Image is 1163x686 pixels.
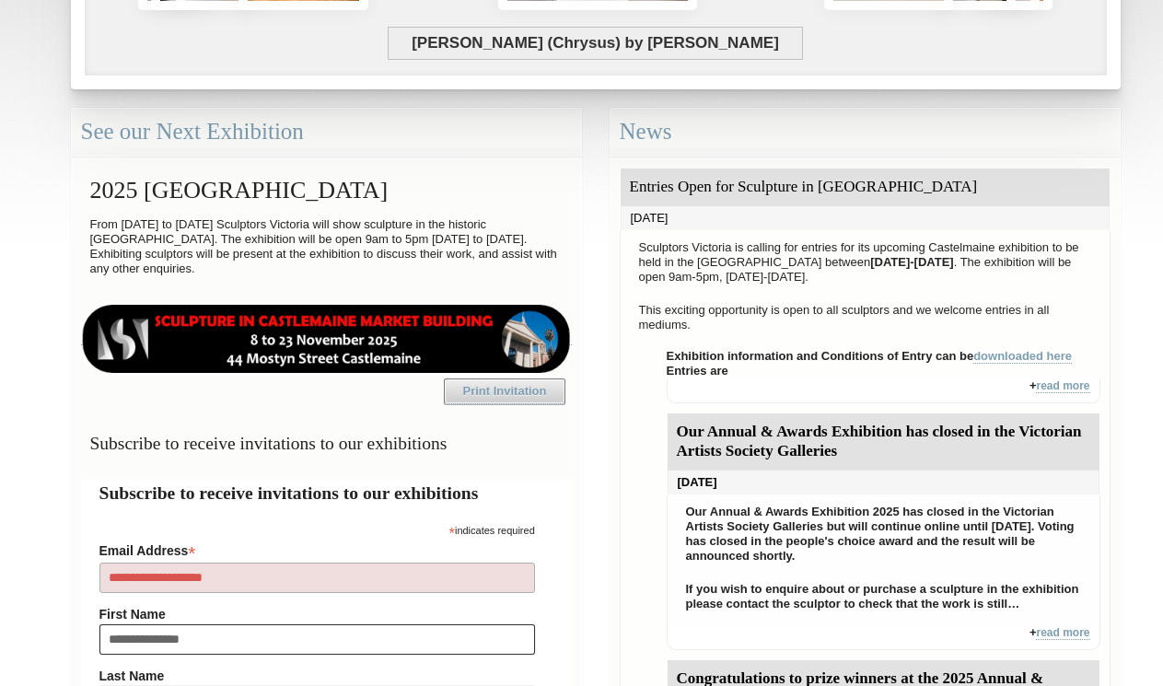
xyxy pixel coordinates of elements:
[1036,626,1089,640] a: read more
[668,413,1099,471] div: Our Annual & Awards Exhibition has closed in the Victorian Artists Society Galleries
[667,625,1100,650] div: +
[81,425,572,461] h3: Subscribe to receive invitations to our exhibitions
[630,298,1100,337] p: This exciting opportunity is open to all sculptors and we welcome entries in all mediums.
[99,607,535,622] label: First Name
[99,669,535,683] label: Last Name
[677,500,1090,568] p: Our Annual & Awards Exhibition 2025 has closed in the Victorian Artists Society Galleries but wil...
[388,27,804,60] span: [PERSON_NAME] (Chrysus) by [PERSON_NAME]
[621,169,1110,206] div: Entries Open for Sculpture in [GEOGRAPHIC_DATA]
[630,236,1100,289] p: Sculptors Victoria is calling for entries for its upcoming Castelmaine exhibition to be held in t...
[81,168,572,213] h2: 2025 [GEOGRAPHIC_DATA]
[973,349,1072,364] a: downloaded here
[621,206,1110,230] div: [DATE]
[677,577,1090,616] p: If you wish to enquire about or purchase a sculpture in the exhibition please contact the sculpto...
[71,108,582,157] div: See our Next Exhibition
[444,378,565,404] a: Print Invitation
[99,538,535,560] label: Email Address
[99,520,535,538] div: indicates required
[81,305,572,373] img: castlemaine-ldrbd25v2.png
[667,378,1100,403] div: +
[99,480,553,506] h2: Subscribe to receive invitations to our exhibitions
[81,213,572,281] p: From [DATE] to [DATE] Sculptors Victoria will show sculpture in the historic [GEOGRAPHIC_DATA]. T...
[610,108,1121,157] div: News
[1036,379,1089,393] a: read more
[668,471,1099,494] div: [DATE]
[667,349,1073,364] strong: Exhibition information and Conditions of Entry can be
[870,255,954,269] strong: [DATE]-[DATE]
